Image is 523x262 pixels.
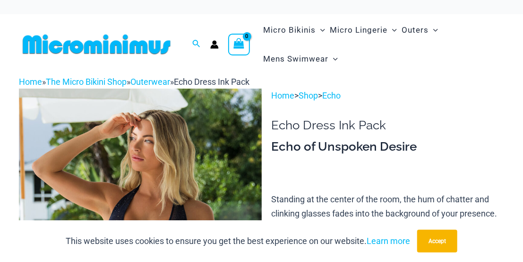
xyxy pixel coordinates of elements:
[367,236,410,246] a: Learn more
[330,18,387,42] span: Micro Lingerie
[174,77,249,87] span: Echo Dress Ink Pack
[66,234,410,248] p: This website uses cookies to ensure you get the best experience on our website.
[387,18,397,42] span: Menu Toggle
[299,90,318,100] a: Shop
[322,90,341,100] a: Echo
[261,45,340,73] a: Mens SwimwearMenu ToggleMenu Toggle
[271,89,504,103] p: > >
[259,14,504,75] nav: Site Navigation
[19,77,249,87] span: » » »
[210,40,219,49] a: Account icon link
[399,16,440,45] a: OutersMenu ToggleMenu Toggle
[417,230,457,253] button: Accept
[328,47,338,71] span: Menu Toggle
[263,18,316,42] span: Micro Bikinis
[19,34,174,55] img: MM SHOP LOGO FLAT
[327,16,399,45] a: Micro LingerieMenu ToggleMenu Toggle
[402,18,429,42] span: Outers
[261,16,327,45] a: Micro BikinisMenu ToggleMenu Toggle
[271,139,504,155] h3: Echo of Unspoken Desire
[271,90,294,100] a: Home
[271,118,504,133] h1: Echo Dress Ink Pack
[46,77,127,87] a: The Micro Bikini Shop
[192,38,201,50] a: Search icon link
[263,47,328,71] span: Mens Swimwear
[130,77,170,87] a: Outerwear
[316,18,325,42] span: Menu Toggle
[19,77,42,87] a: Home
[228,34,250,55] a: View Shopping Cart, empty
[429,18,438,42] span: Menu Toggle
